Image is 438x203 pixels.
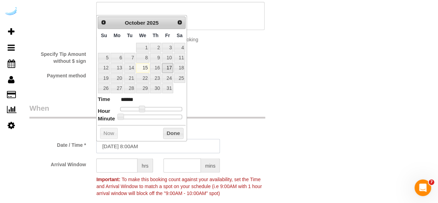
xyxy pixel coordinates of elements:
a: 28 [124,83,135,93]
a: 24 [162,73,173,83]
a: 9 [150,53,161,62]
label: Date / Time * [24,139,91,148]
span: mins [201,158,220,172]
a: 30 [150,83,161,93]
a: 4 [174,43,185,52]
span: Thursday [153,32,159,38]
span: hrs [137,158,153,172]
a: 19 [98,73,110,83]
a: 5 [98,53,110,62]
a: 18 [174,63,185,73]
a: 20 [110,73,123,83]
a: 10 [162,53,173,62]
dt: Hour [98,107,110,116]
iframe: Intercom live chat [414,179,431,196]
span: Friday [165,32,170,38]
label: Payment method [24,69,91,79]
a: 27 [110,83,123,93]
a: 26 [98,83,110,93]
span: 7 [429,179,434,185]
a: 3 [162,43,173,52]
label: Arrival Window [24,158,91,168]
a: 15 [136,63,149,73]
button: Done [163,128,184,139]
a: 1 [136,43,149,52]
a: 8 [136,53,149,62]
a: 13 [110,63,123,73]
a: Next [175,17,185,27]
dt: Time [98,95,110,104]
a: Prev [99,17,108,27]
a: 21 [124,73,135,83]
span: To make this booking count against your availability, set the Time and Arrival Window to match a ... [96,176,262,196]
span: Saturday [177,32,182,38]
input: MM/DD/YYYY HH:MM [96,139,220,153]
a: 23 [150,73,161,83]
span: Next [177,19,182,25]
span: Monday [114,32,120,38]
a: 11 [174,53,185,62]
strong: Important: [96,176,120,182]
a: 14 [124,63,135,73]
dt: Minute [98,115,115,123]
a: 22 [136,73,149,83]
legend: When [29,103,265,118]
a: 17 [162,63,173,73]
span: Tuesday [127,32,133,38]
span: October [125,19,145,25]
a: 12 [98,63,110,73]
span: Sunday [101,32,107,38]
a: 6 [110,53,123,62]
button: Now [100,128,118,139]
span: Wednesday [139,32,146,38]
a: 29 [136,83,149,93]
label: Specify Tip Amount without $ sign [24,48,91,64]
img: Automaid Logo [4,7,18,17]
span: Prev [101,19,106,25]
a: 2 [150,43,161,52]
a: 7 [124,53,135,62]
a: 16 [150,63,161,73]
a: 31 [162,83,173,93]
span: 2025 [147,19,159,25]
a: 25 [174,73,185,83]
